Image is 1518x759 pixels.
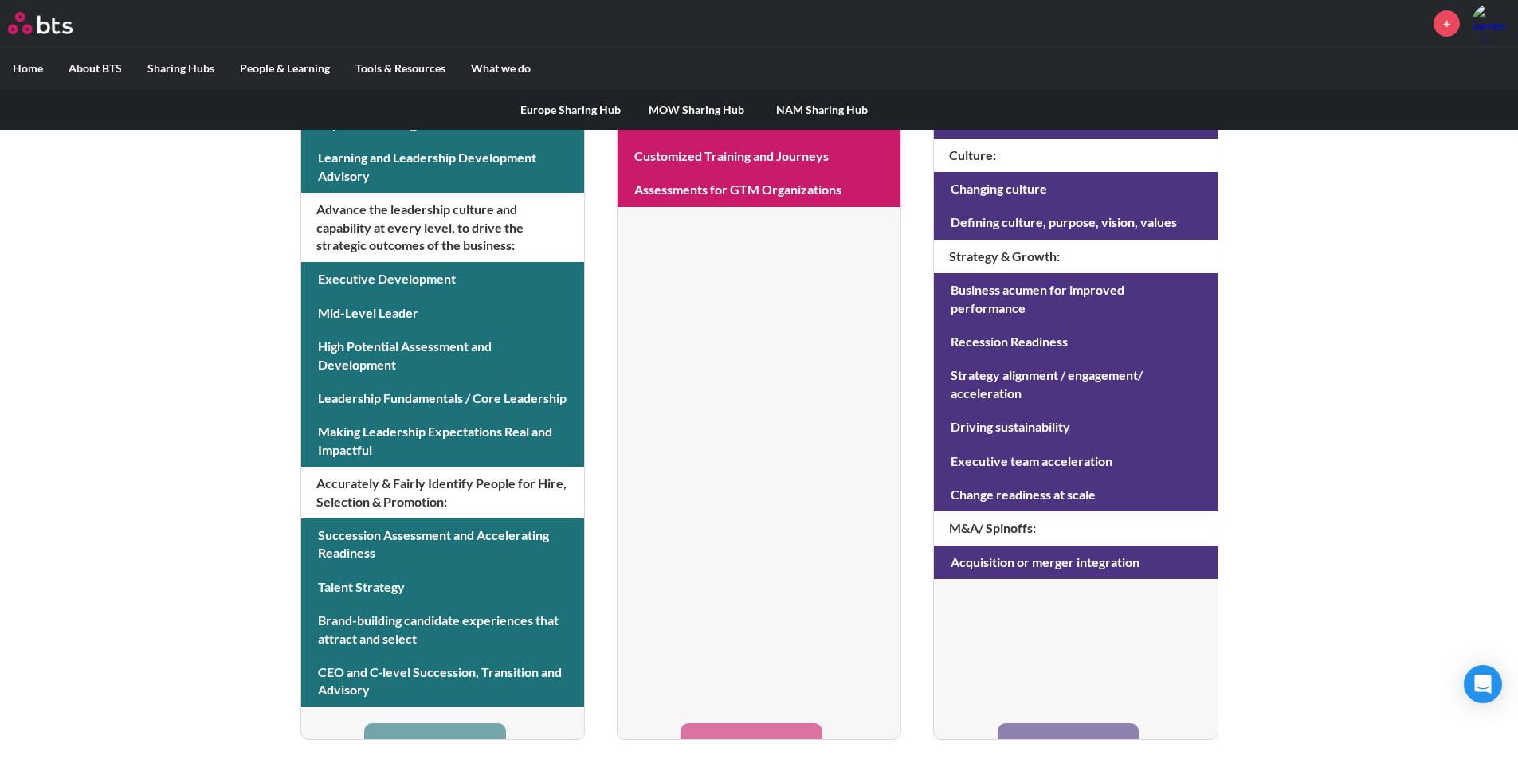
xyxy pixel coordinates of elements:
a: Go home [8,12,102,34]
img: BTS Logo [8,12,73,34]
img: James Woods [1472,4,1510,42]
h4: Culture : [934,139,1217,172]
a: + [1434,10,1460,37]
h4: Advance the leadership culture and capability at every level, to drive the strategic outcomes of ... [301,193,584,262]
label: People & Learning [227,48,343,89]
label: Tools & Resources [343,48,458,89]
div: Open Intercom Messenger [1464,665,1502,703]
a: Profile [1472,4,1510,42]
label: Sharing Hubs [135,48,227,89]
label: About BTS [56,48,135,89]
label: What we do [458,48,543,89]
h4: Accurately & Fairly Identify People for Hire, Selection & Promotion : [301,467,584,518]
h4: M&A/ Spinoffs : [934,511,1217,545]
h4: Strategy & Growth : [934,240,1217,273]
